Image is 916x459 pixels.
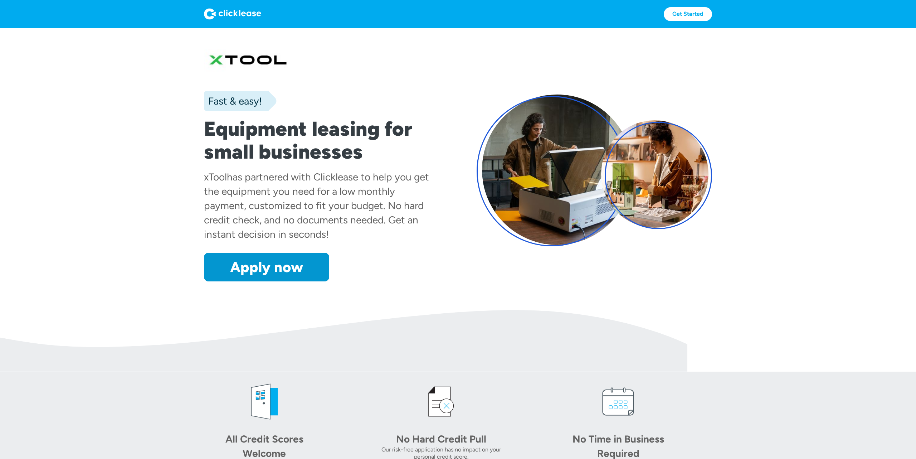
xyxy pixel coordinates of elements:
[204,253,329,281] a: Apply now
[204,117,439,163] h1: Equipment leasing for small businesses
[420,380,463,423] img: credit icon
[204,8,261,20] img: Logo
[664,7,712,21] a: Get Started
[204,94,262,108] div: Fast & easy!
[597,380,640,423] img: calendar icon
[204,171,227,183] div: xTool
[243,380,286,423] img: welcome icon
[391,432,491,446] div: No Hard Credit Pull
[204,171,429,240] div: has partnered with Clicklease to help you get the equipment you need for a low monthly payment, c...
